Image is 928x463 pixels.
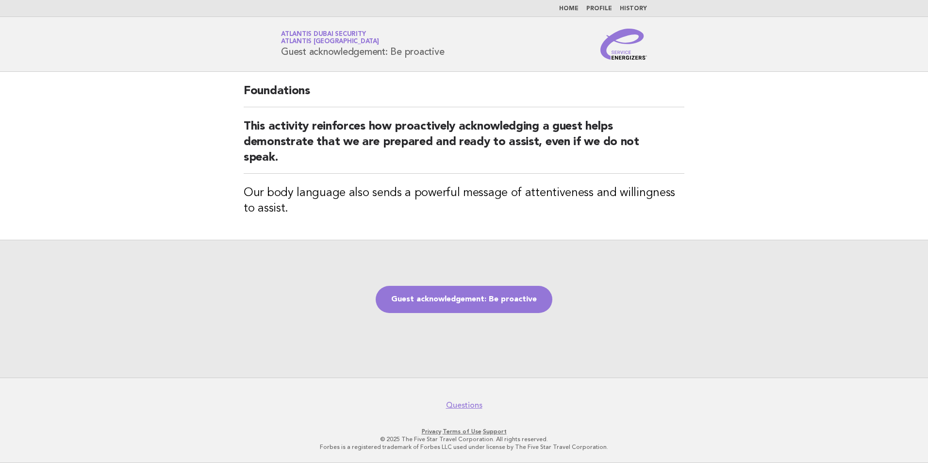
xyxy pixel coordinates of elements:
a: Support [483,428,507,435]
a: Terms of Use [443,428,481,435]
a: Privacy [422,428,441,435]
a: Questions [446,400,482,410]
p: · · [167,428,761,435]
h1: Guest acknowledgement: Be proactive [281,32,444,57]
span: Atlantis [GEOGRAPHIC_DATA] [281,39,379,45]
p: Forbes is a registered trademark of Forbes LLC used under license by The Five Star Travel Corpora... [167,443,761,451]
a: Profile [586,6,612,12]
a: History [620,6,647,12]
a: Guest acknowledgement: Be proactive [376,286,552,313]
a: Atlantis Dubai SecurityAtlantis [GEOGRAPHIC_DATA] [281,31,379,45]
a: Home [559,6,579,12]
p: © 2025 The Five Star Travel Corporation. All rights reserved. [167,435,761,443]
h3: Our body language also sends a powerful message of attentiveness and willingness to assist. [244,185,684,216]
img: Service Energizers [600,29,647,60]
h2: Foundations [244,83,684,107]
h2: This activity reinforces how proactively acknowledging a guest helps demonstrate that we are prep... [244,119,684,174]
